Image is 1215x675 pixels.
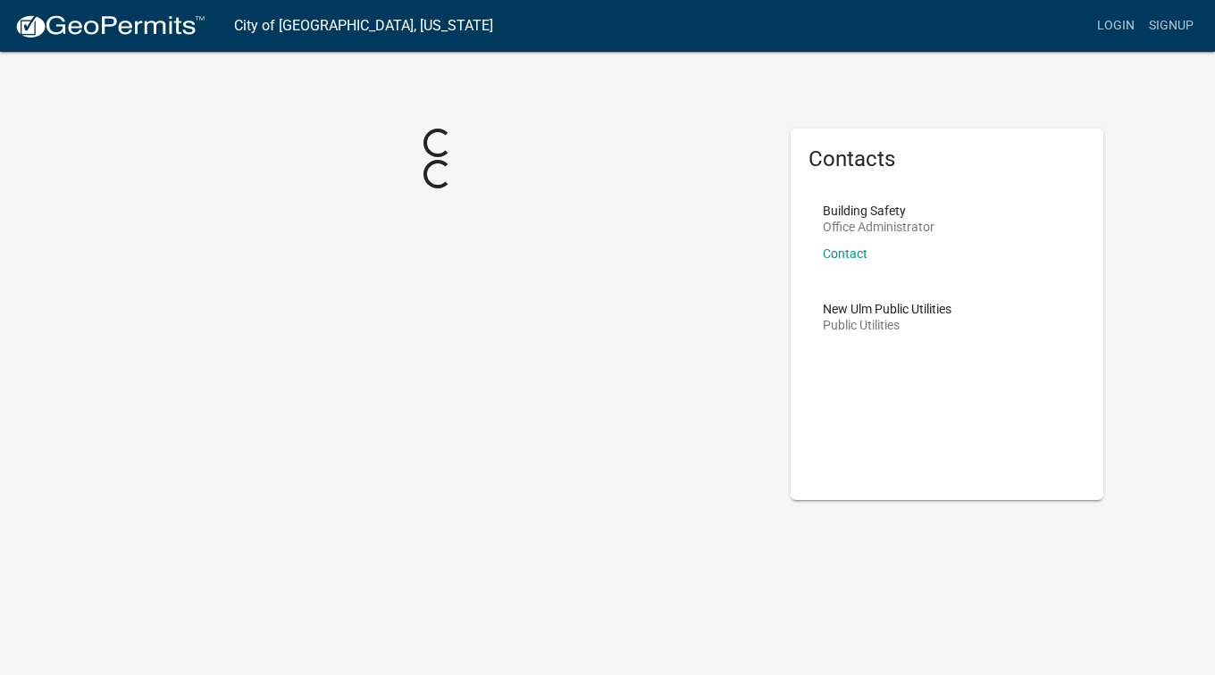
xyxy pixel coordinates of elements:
p: Office Administrator [823,221,934,233]
p: Building Safety [823,204,934,217]
a: City of [GEOGRAPHIC_DATA], [US_STATE] [234,11,493,41]
a: Login [1090,9,1142,43]
p: New Ulm Public Utilities [823,303,951,315]
h5: Contacts [809,146,1085,172]
a: Contact [823,246,867,261]
p: Public Utilities [823,319,951,331]
a: Signup [1142,9,1201,43]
